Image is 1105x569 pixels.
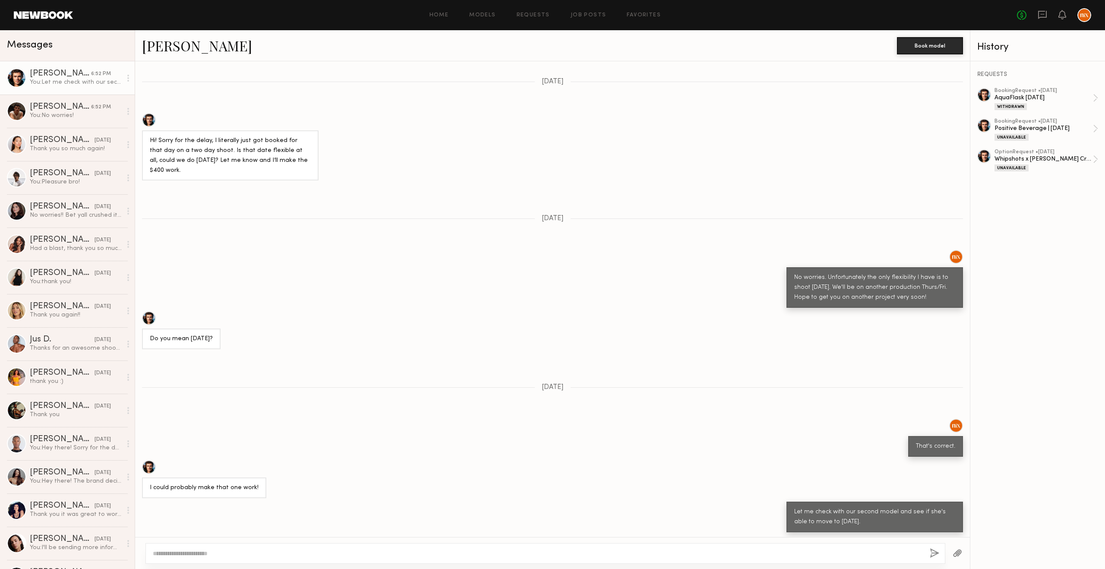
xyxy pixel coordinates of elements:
[977,72,1098,78] div: REQUESTS
[95,369,111,377] div: [DATE]
[794,507,955,527] div: Let me check with our second model and see if she's able to move to [DATE].
[571,13,606,18] a: Job Posts
[30,78,122,86] div: You: Let me check with our second model and see if she's able to move to [DATE].
[794,273,955,303] div: No worries. Unfortunately the only flexibility I have is to shoot [DATE]. We'll be on another pro...
[95,269,111,278] div: [DATE]
[517,13,550,18] a: Requests
[30,236,95,244] div: [PERSON_NAME]
[994,149,1098,171] a: optionRequest •[DATE]Whipshots x [PERSON_NAME] CreativeUnavailable
[30,302,95,311] div: [PERSON_NAME]
[994,155,1093,163] div: Whipshots x [PERSON_NAME] Creative
[7,40,53,50] span: Messages
[91,103,111,111] div: 6:52 PM
[30,145,122,153] div: Thank you so much again!
[30,377,122,386] div: thank you :)
[30,70,91,78] div: [PERSON_NAME]
[91,70,111,78] div: 6:52 PM
[30,477,122,485] div: You: Hey there! The brand decided to move forward with a different model, but we will keep you on...
[994,134,1029,141] div: Unavailable
[95,535,111,544] div: [DATE]
[30,244,122,253] div: Had a blast, thank you so much! I hope to work with you again soon.
[150,483,259,493] div: I could probably make that one work!
[994,149,1093,155] div: option Request • [DATE]
[142,36,252,55] a: [PERSON_NAME]
[30,278,122,286] div: You: thank you!
[30,211,122,219] div: No worries!! Bet yall crushed it! Thank you!!
[30,411,122,419] div: Thank you
[429,13,449,18] a: Home
[542,215,564,222] span: [DATE]
[916,442,955,452] div: That's correct.
[30,202,95,211] div: [PERSON_NAME]
[30,311,122,319] div: Thank you again!!
[30,136,95,145] div: [PERSON_NAME]
[30,369,95,377] div: [PERSON_NAME]
[95,436,111,444] div: [DATE]
[994,88,1098,110] a: bookingRequest •[DATE]AquaFlask [DATE]Withdrawn
[150,136,311,176] div: Hi! Sorry for the delay, I literally just got booked for that day on a two day shoot. Is that dat...
[994,124,1093,133] div: Positive Beverage | [DATE]
[95,203,111,211] div: [DATE]
[95,469,111,477] div: [DATE]
[994,119,1093,124] div: booking Request • [DATE]
[30,169,95,178] div: [PERSON_NAME]
[95,336,111,344] div: [DATE]
[977,42,1098,52] div: History
[627,13,661,18] a: Favorites
[994,88,1093,94] div: booking Request • [DATE]
[994,103,1027,110] div: Withdrawn
[30,544,122,552] div: You: I'll be sending more information [DATE]. Have a great rest of your week!
[994,119,1098,141] a: bookingRequest •[DATE]Positive Beverage | [DATE]Unavailable
[95,502,111,510] div: [DATE]
[30,111,122,120] div: You: No worries!
[30,468,95,477] div: [PERSON_NAME]
[30,502,95,510] div: [PERSON_NAME]
[30,435,95,444] div: [PERSON_NAME]
[30,269,95,278] div: [PERSON_NAME]
[30,335,95,344] div: Jus D.
[30,402,95,411] div: [PERSON_NAME]
[542,78,564,85] span: [DATE]
[542,384,564,391] span: [DATE]
[30,178,122,186] div: You: Pleasure bro!
[897,41,963,49] a: Book model
[150,334,213,344] div: Do you mean [DATE]?
[469,13,496,18] a: Models
[95,136,111,145] div: [DATE]
[994,164,1029,171] div: Unavailable
[95,236,111,244] div: [DATE]
[30,535,95,544] div: [PERSON_NAME]
[30,103,91,111] div: [PERSON_NAME]
[897,37,963,54] button: Book model
[30,344,122,352] div: Thanks for an awesome shoot! Cant wait to make it happen again!
[95,170,111,178] div: [DATE]
[30,444,122,452] div: You: Hey there! Sorry for the delay. The brand decided to move forward with a different model, bu...
[30,510,122,518] div: Thank you it was great to work with you guys
[95,402,111,411] div: [DATE]
[994,94,1093,102] div: AquaFlask [DATE]
[95,303,111,311] div: [DATE]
